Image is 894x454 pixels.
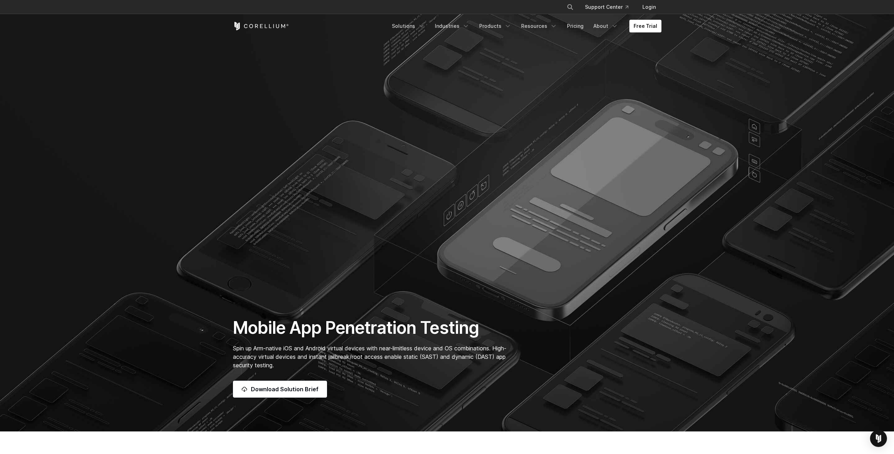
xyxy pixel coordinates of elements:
a: Industries [431,20,474,32]
span: Download Solution Brief [251,385,319,393]
a: About [589,20,622,32]
a: Corellium Home [233,22,289,30]
a: Pricing [563,20,588,32]
a: Solutions [388,20,429,32]
a: Resources [517,20,561,32]
a: Login [637,1,661,13]
div: Navigation Menu [558,1,661,13]
button: Search [564,1,577,13]
a: Support Center [579,1,634,13]
div: Open Intercom Messenger [870,430,887,447]
a: Products [475,20,516,32]
div: Navigation Menu [388,20,661,32]
span: Spin up Arm-native iOS and Android virtual devices with near-limitless device and OS combinations... [233,345,506,369]
a: Free Trial [629,20,661,32]
h1: Mobile App Penetration Testing [233,317,514,338]
a: Download Solution Brief [233,381,327,398]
